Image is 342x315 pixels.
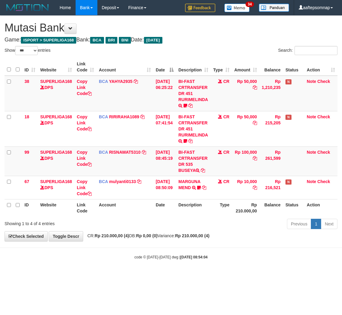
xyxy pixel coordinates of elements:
a: mulyanti0133 [109,179,136,184]
h4: Game: Bank: Date: [5,37,337,43]
th: Account: activate to sort column ascending [96,58,153,76]
th: Status [283,199,305,216]
td: Rp 100,000 [232,146,259,176]
th: Date: activate to sort column descending [153,58,176,76]
span: 99 [24,150,29,155]
th: Balance [259,58,283,76]
td: Rp 216,521 [259,176,283,199]
span: CR [223,79,229,84]
a: Copy BI-FAST CRTRANSFER DR 535 BUSEYA to clipboard [201,168,205,173]
a: SUPERLIGA168 [40,114,72,119]
span: ISPORT > SUPERLIGA168 [21,37,76,44]
th: Amount: activate to sort column ascending [232,58,259,76]
th: ID: activate to sort column ascending [22,58,38,76]
a: Copy BI-FAST CRTRANSFER DR 451 RURIMELINDA to clipboard [188,103,193,108]
a: Copy BI-FAST CRTRANSFER DR 451 RURIMELINDA to clipboard [188,139,193,143]
a: Toggle Descr [49,231,83,241]
td: [DATE] 08:50:09 [153,176,176,199]
td: [DATE] 06:25:22 [153,76,176,111]
td: [DATE] 08:45:19 [153,146,176,176]
td: [DATE] 07:41:54 [153,111,176,146]
a: Check [318,179,330,184]
td: BI-FAST CRTRANSFER DR 535 BUSEYA [176,146,211,176]
a: Copy RISNAWAT5310 to clipboard [142,150,146,155]
a: Copy YAHYA2935 to clipboard [134,79,138,84]
a: SUPERLIGA168 [40,150,72,155]
th: Website [38,199,74,216]
a: Copy RIRIRAHA1089 to clipboard [140,114,145,119]
span: CR [223,150,229,155]
th: Rp 210.000,00 [232,199,259,216]
th: Balance [259,199,283,216]
img: panduan.png [259,4,289,12]
a: Next [321,219,337,229]
td: Rp 261,599 [259,146,283,176]
a: Check Selected [5,231,48,241]
td: DPS [38,146,74,176]
th: Description: activate to sort column ascending [176,58,211,76]
span: 34 [246,2,254,7]
td: DPS [38,111,74,146]
span: CR: DB: Variance: [84,233,210,238]
th: Type [211,199,232,216]
a: YAHYA2935 [109,79,133,84]
span: 38 [24,79,29,84]
span: Has Note [285,115,292,120]
th: ID [22,199,38,216]
a: MARGUNA MEND [178,179,200,190]
strong: Rp 0,00 (0) [136,233,158,238]
strong: Rp 210.000,00 (4) [175,233,210,238]
span: 18 [24,114,29,119]
a: Note [307,114,316,119]
strong: [DATE] 08:54:04 [180,255,207,259]
td: Rp 50,000 [232,76,259,111]
a: Copy Link Code [77,79,92,96]
a: 1 [311,219,321,229]
a: RISNAWAT5310 [109,150,141,155]
a: Note [307,79,316,84]
a: Check [318,150,330,155]
span: BCA [99,114,108,119]
th: Account [96,199,153,216]
a: Check [318,79,330,84]
span: CR [223,114,229,119]
td: Rp 50,000 [232,111,259,146]
span: BCA [99,150,108,155]
td: Rp 10,000 [232,176,259,199]
a: Copy Link Code [77,150,92,167]
a: Copy mulyanti0133 to clipboard [137,179,141,184]
td: BI-FAST CRTRANSFER DR 451 RURIMELINDA [176,111,211,146]
a: RIRIRAHA1089 [109,114,139,119]
span: CR [223,179,229,184]
label: Show entries [5,46,50,55]
th: Type: activate to sort column ascending [211,58,232,76]
a: Copy Rp 100,000 to clipboard [253,156,257,161]
th: Link Code: activate to sort column ascending [74,58,96,76]
span: Has Note [285,79,292,84]
td: Rp 1,210,235 [259,76,283,111]
span: BCA [90,37,104,44]
span: BNI [119,37,131,44]
a: Check [318,114,330,119]
td: DPS [38,76,74,111]
a: SUPERLIGA168 [40,79,72,84]
td: BI-FAST CRTRANSFER DR 451 RURIMELINDA [176,76,211,111]
div: Showing 1 to 4 of 4 entries [5,218,138,227]
th: Action: activate to sort column ascending [305,58,337,76]
strong: Rp 210.000,00 (4) [95,233,129,238]
img: MOTION_logo.png [5,3,50,12]
a: Copy Rp 10,000 to clipboard [253,185,257,190]
span: BCA [99,179,108,184]
a: Previous [287,219,311,229]
th: Website: activate to sort column ascending [38,58,74,76]
a: Copy Rp 50,000 to clipboard [253,120,257,125]
img: Button%20Memo.svg [224,4,250,12]
a: Note [307,150,316,155]
a: Copy Rp 50,000 to clipboard [253,85,257,90]
a: Copy MARGUNA MEND to clipboard [202,185,206,190]
a: Note [307,179,316,184]
select: Showentries [15,46,38,55]
h1: Mutasi Bank [5,22,337,34]
th: Date [153,199,176,216]
span: BCA [99,79,108,84]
